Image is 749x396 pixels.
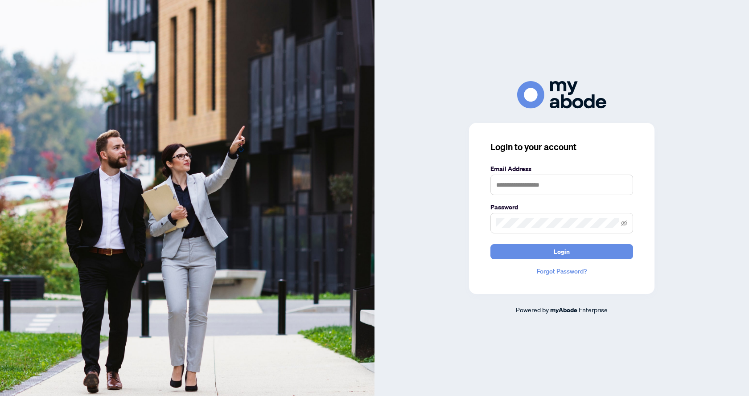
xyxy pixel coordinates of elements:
[516,306,549,314] span: Powered by
[490,202,633,212] label: Password
[517,81,606,108] img: ma-logo
[490,141,633,153] h3: Login to your account
[490,266,633,276] a: Forgot Password?
[621,220,627,226] span: eye-invisible
[579,306,608,314] span: Enterprise
[490,244,633,259] button: Login
[550,305,577,315] a: myAbode
[490,164,633,174] label: Email Address
[554,245,570,259] span: Login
